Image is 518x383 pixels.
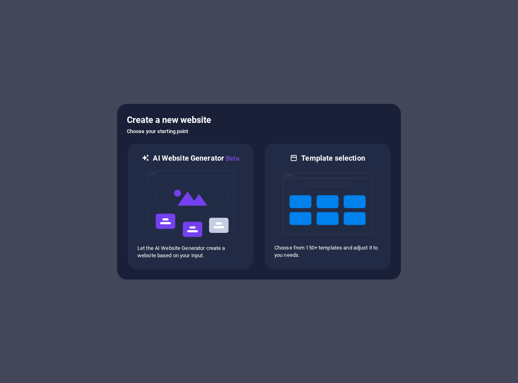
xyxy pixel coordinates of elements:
h6: AI Website Generator [153,153,239,164]
img: ai [146,164,235,245]
h5: Create a new website [127,114,391,127]
p: Let the AI Website Generator create a website based on your input. [137,245,244,259]
p: Choose from 150+ templates and adjust it to you needs. [274,244,381,259]
div: Template selectionChoose from 150+ templates and adjust it to you needs. [264,143,391,270]
h6: Template selection [301,153,365,163]
div: AI Website GeneratorBetaaiLet the AI Website Generator create a website based on your input. [127,143,254,270]
h6: Choose your starting point [127,127,391,136]
span: Beta [224,155,240,162]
